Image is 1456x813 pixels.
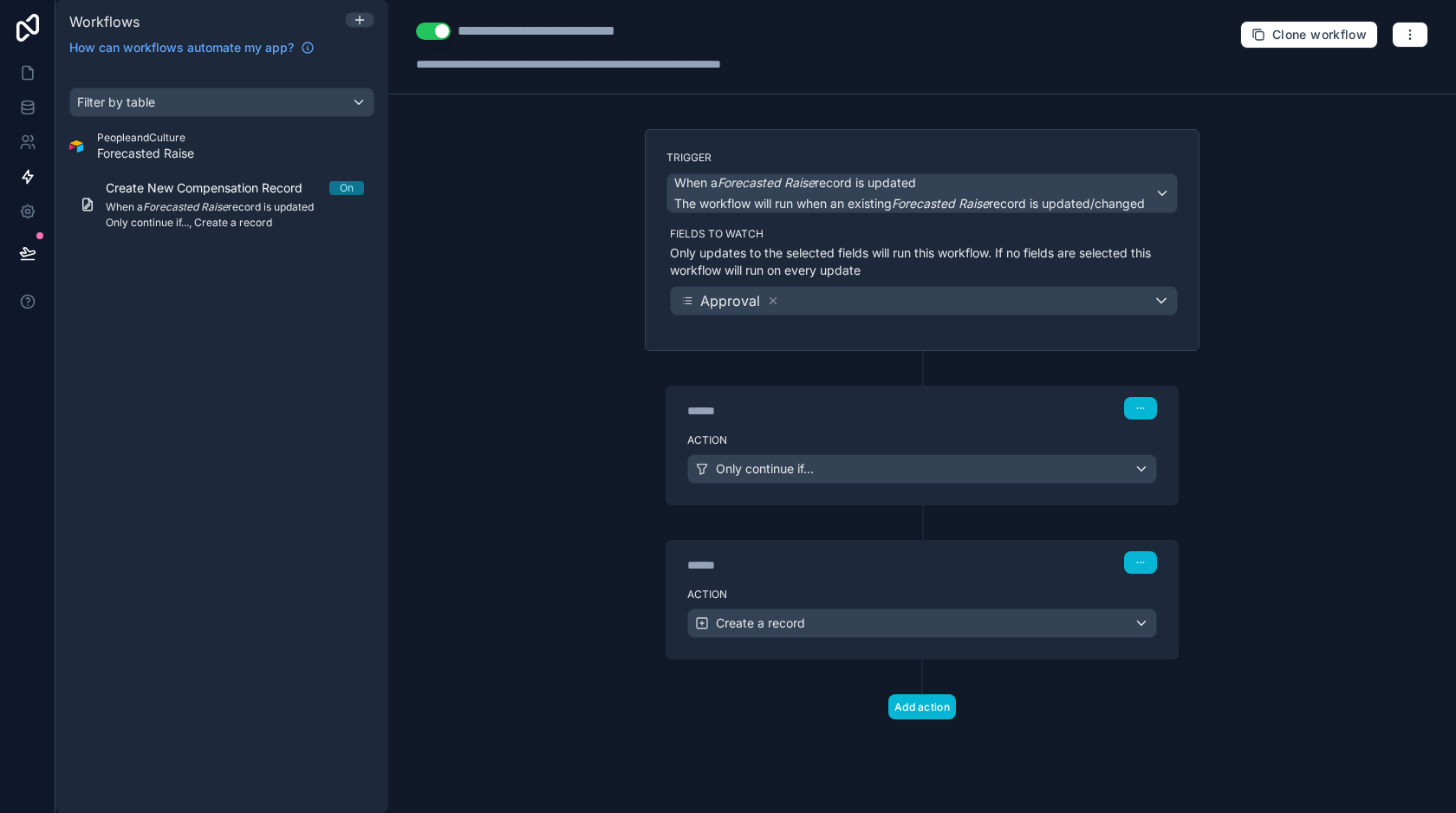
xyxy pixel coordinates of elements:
[674,196,1145,211] span: The workflow will run when an existing record is updated/changed
[892,196,989,211] em: Forecasted Raise
[62,39,322,56] a: How can workflows automate my app?
[1272,27,1367,42] span: Clone workflow
[670,227,1178,241] label: Fields to watch
[718,175,815,190] em: Forecasted Raise
[674,174,916,192] span: When a record is updated
[716,615,805,632] span: Create a record
[670,244,1178,279] p: Only updates to the selected fields will run this workflow. If no fields are selected this workfl...
[687,588,1157,602] label: Action
[687,433,1157,447] label: Action
[888,694,956,719] button: Add action
[69,39,294,56] span: How can workflows automate my app?
[687,608,1157,638] button: Create a record
[716,460,814,478] span: Only continue if...
[687,454,1157,484] button: Only continue if...
[670,286,1178,315] button: Approval
[700,290,760,311] span: Approval
[1240,21,1378,49] button: Clone workflow
[666,151,1178,165] label: Trigger
[69,13,140,30] span: Workflows
[666,173,1178,213] button: When aForecasted Raiserecord is updatedThe workflow will run when an existingForecasted Raisereco...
